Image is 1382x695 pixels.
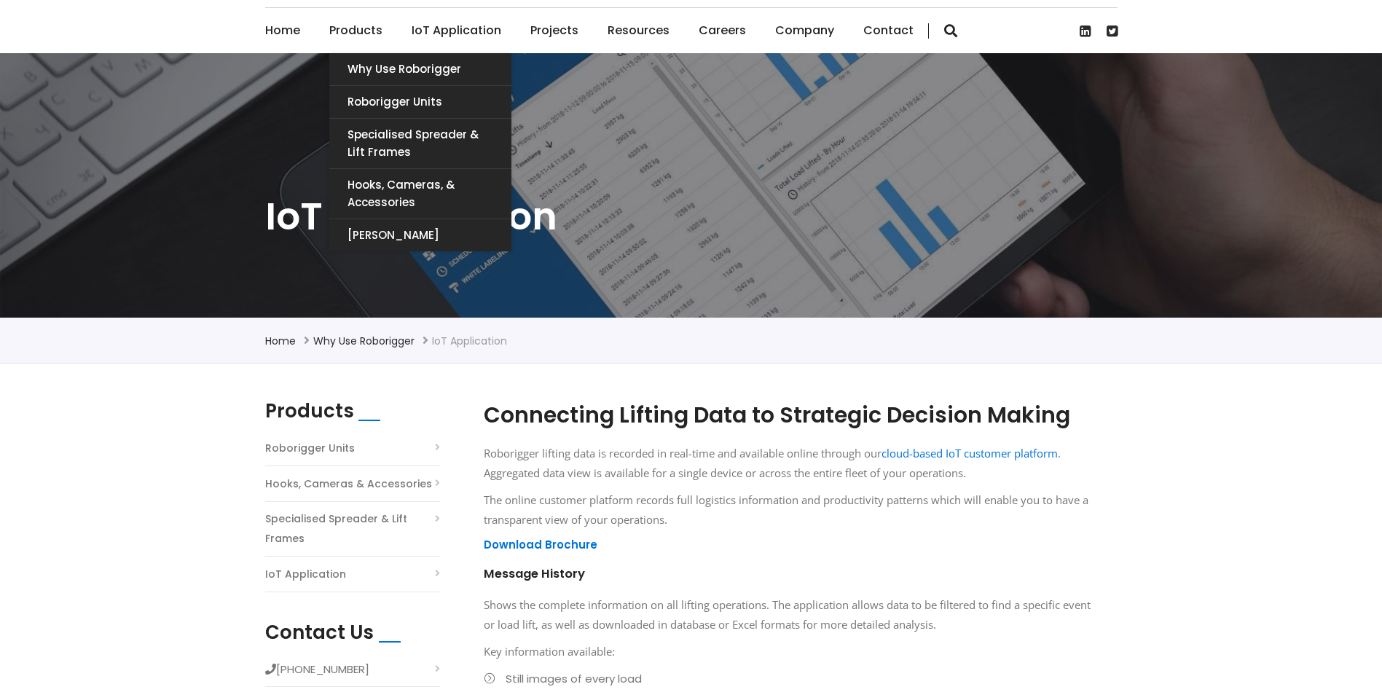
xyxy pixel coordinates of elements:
li: Still images of every load [484,669,1096,688]
a: [PERSON_NAME] [329,219,511,251]
a: Company [775,8,834,53]
a: Hooks, Cameras, & Accessories [329,169,511,219]
p: Key information available: [484,642,1096,661]
a: Roborigger Units [329,86,511,118]
a: Download Brochure [484,537,597,552]
a: Roborigger Units [265,439,355,458]
a: Projects [530,8,578,53]
a: IoT Application [265,565,346,584]
a: Specialised Spreader & Lift Frames [265,509,440,549]
h1: IoT Application [265,192,1118,241]
a: Why use Roborigger [313,334,415,348]
li: IoT Application [432,332,507,350]
a: Resources [608,8,670,53]
a: Hooks, Cameras & Accessories [265,474,432,494]
h2: Contact Us [265,621,374,644]
a: cloud-based IoT customer platform [882,446,1058,460]
a: Home [265,8,300,53]
a: Home [265,334,296,348]
h5: Message History [484,565,1096,582]
a: Careers [699,8,746,53]
p: Shows the complete information on all lifting operations. The application allows data to be filte... [484,595,1096,635]
p: The online customer platform records full logistics information and productivity patterns which w... [484,490,1096,530]
a: Specialised Spreader & Lift Frames [329,119,511,168]
a: Products [329,8,382,53]
p: Roborigger lifting data is recorded in real-time and available online through our . Aggregated da... [484,444,1096,483]
h1: Connecting Lifting Data to Strategic Decision Making [484,400,1096,431]
a: Contact [863,8,914,53]
h2: Products [265,400,354,423]
a: IoT Application [412,8,501,53]
li: [PHONE_NUMBER] [265,659,440,687]
a: Why use Roborigger [329,53,511,85]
